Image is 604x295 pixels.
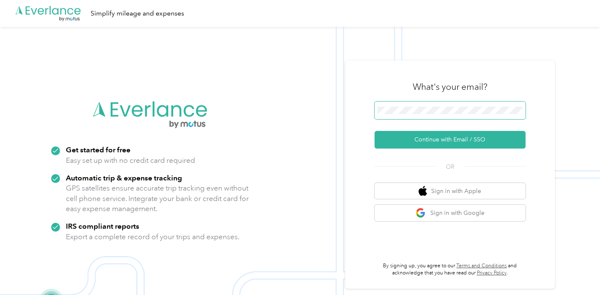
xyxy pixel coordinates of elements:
h3: What's your email? [413,81,487,93]
strong: IRS compliant reports [66,222,139,230]
p: GPS satellites ensure accurate trip tracking even without cell phone service. Integrate your bank... [66,183,249,214]
p: Export a complete record of your trips and expenses. [66,232,240,242]
img: apple logo [419,186,427,196]
div: Simplify mileage and expenses [91,8,184,19]
button: apple logoSign in with Apple [375,183,526,199]
a: Privacy Policy [477,270,507,276]
p: Easy set up with no credit card required [66,155,195,166]
img: google logo [416,208,426,218]
strong: Automatic trip & expense tracking [66,173,182,182]
p: By signing up, you agree to our and acknowledge that you have read our . [375,262,526,277]
button: google logoSign in with Google [375,205,526,221]
button: Continue with Email / SSO [375,131,526,149]
strong: Get started for free [66,145,130,154]
a: Terms and Conditions [456,263,507,269]
span: OR [435,162,465,171]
